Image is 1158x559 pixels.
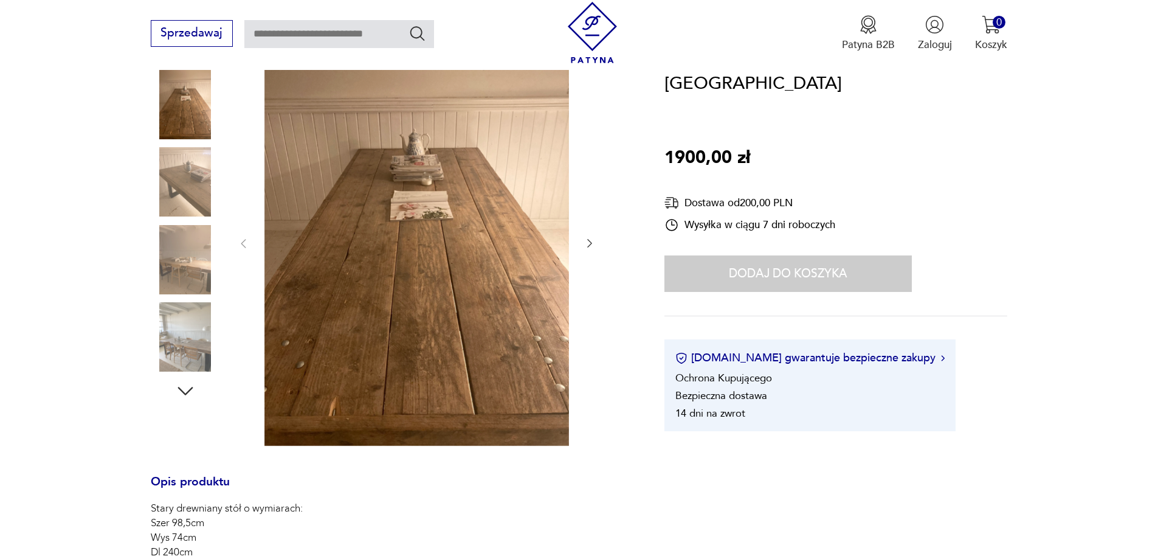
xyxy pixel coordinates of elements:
button: Sprzedawaj [151,20,233,47]
img: Ikona strzałki w prawo [941,355,945,361]
p: Patyna B2B [842,38,895,52]
img: Ikona certyfikatu [675,352,688,364]
img: Zdjęcie produktu Stary stół industrialny [264,40,569,446]
li: 14 dni na zwrot [675,407,745,421]
a: Sprzedawaj [151,29,233,39]
a: Ikona medaluPatyna B2B [842,15,895,52]
button: Patyna B2B [842,15,895,52]
img: Patyna - sklep z meblami i dekoracjami vintage [562,2,623,63]
p: Koszyk [975,38,1007,52]
img: Zdjęcie produktu Stary stół industrialny [151,302,220,372]
button: Szukaj [408,24,426,42]
h3: Opis produktu [151,477,630,502]
img: Zdjęcie produktu Stary stół industrialny [151,70,220,139]
p: 1900,00 zł [664,144,750,172]
div: Wysyłka w ciągu 7 dni roboczych [664,218,835,232]
div: 0 [993,16,1005,29]
button: Zaloguj [918,15,952,52]
button: [DOMAIN_NAME] gwarantuje bezpieczne zakupy [675,351,945,366]
li: Ochrona Kupującego [675,372,772,386]
p: Zaloguj [918,38,952,52]
img: Zdjęcie produktu Stary stół industrialny [151,225,220,294]
img: Ikona dostawy [664,195,679,210]
button: 0Koszyk [975,15,1007,52]
img: Zdjęcie produktu Stary stół industrialny [151,147,220,217]
img: Ikona koszyka [982,15,1001,34]
img: Ikonka użytkownika [925,15,944,34]
li: Bezpieczna dostawa [675,389,767,403]
div: Dostawa od 200,00 PLN [664,195,835,210]
h1: [GEOGRAPHIC_DATA] [664,70,842,98]
img: Ikona medalu [859,15,878,34]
